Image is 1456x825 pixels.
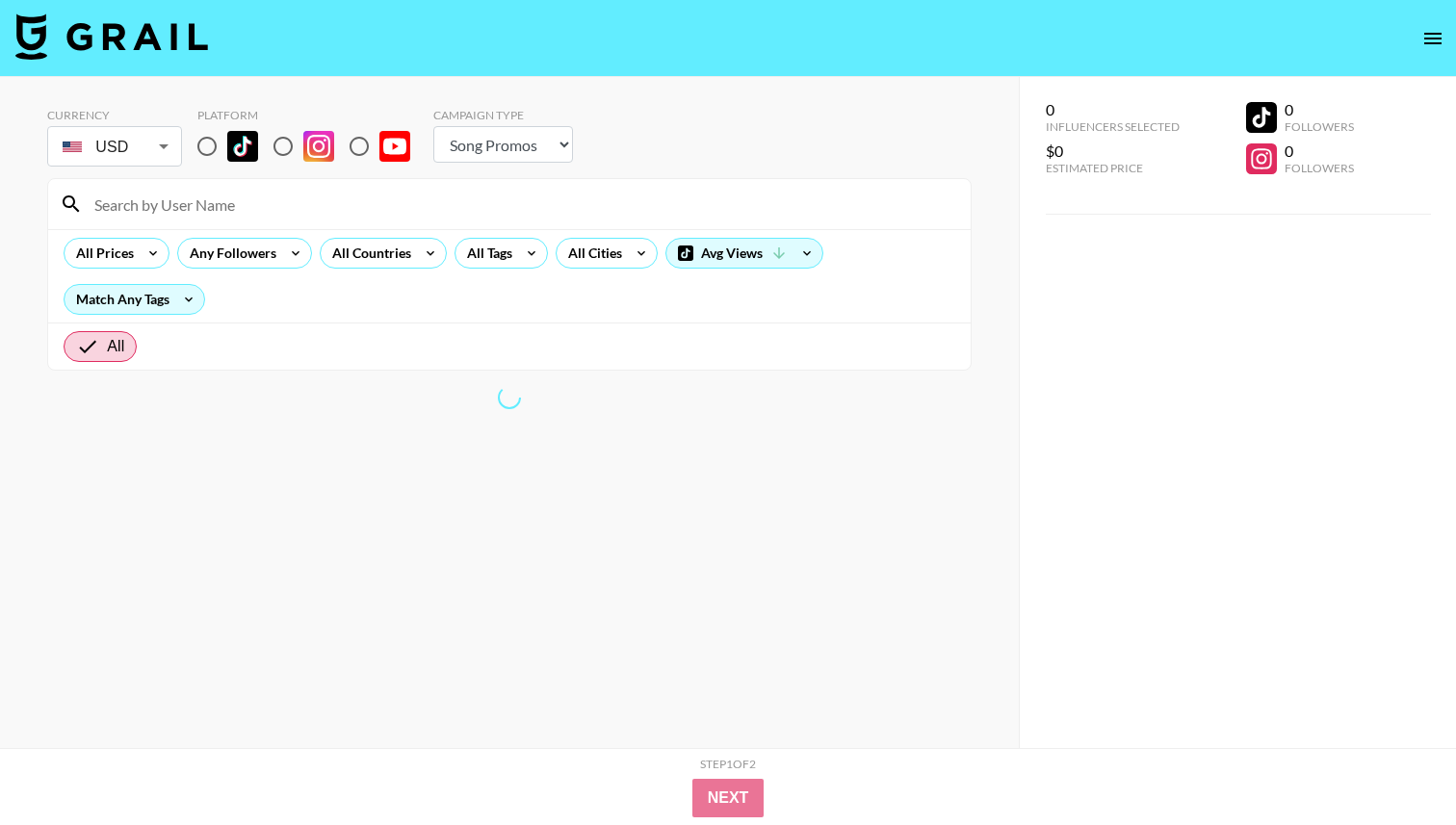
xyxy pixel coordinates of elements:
[107,335,124,358] span: All
[321,239,415,268] div: All Countries
[65,239,138,268] div: All Prices
[666,239,822,268] div: Avg Views
[303,131,334,162] img: Instagram
[1046,119,1180,134] div: Influencers Selected
[692,779,765,817] button: Next
[433,108,573,122] div: Campaign Type
[455,239,516,268] div: All Tags
[1285,142,1354,161] div: 0
[15,13,208,60] img: Grail Talent
[47,108,182,122] div: Currency
[495,382,525,412] span: Refreshing lists, bookers, clients, countries, tags, cities, talent, talent...
[1285,119,1354,134] div: Followers
[1046,161,1180,175] div: Estimated Price
[65,285,204,314] div: Match Any Tags
[1414,19,1452,58] button: open drawer
[1046,100,1180,119] div: 0
[197,108,426,122] div: Platform
[1285,100,1354,119] div: 0
[178,239,280,268] div: Any Followers
[1285,161,1354,175] div: Followers
[227,131,258,162] img: TikTok
[83,189,959,219] input: Search by User Name
[700,757,756,771] div: Step 1 of 2
[379,131,410,162] img: YouTube
[557,239,626,268] div: All Cities
[51,130,178,164] div: USD
[1046,142,1180,161] div: $0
